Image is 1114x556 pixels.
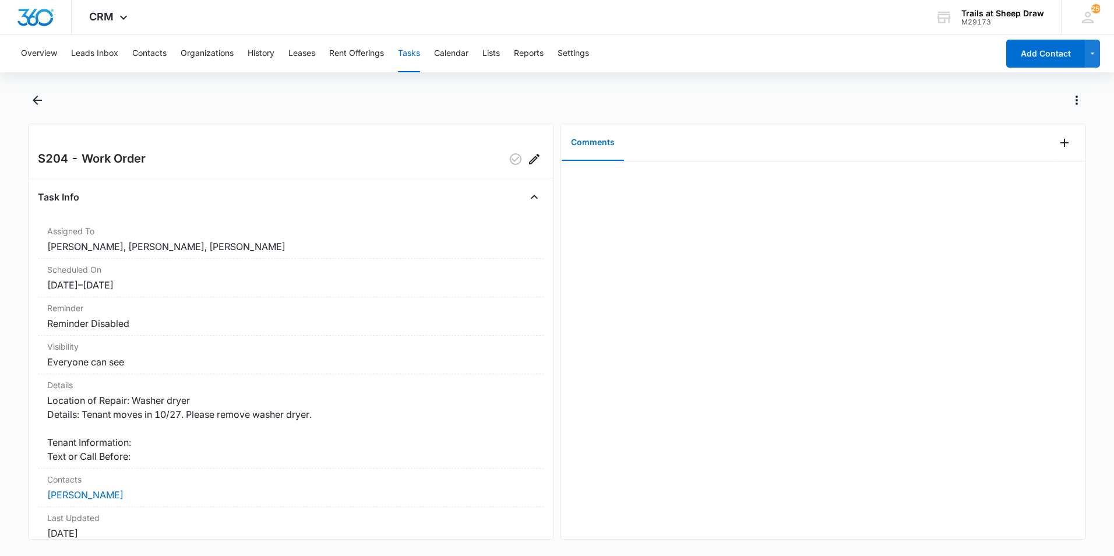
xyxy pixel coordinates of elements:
[38,507,544,546] div: Last Updated[DATE]
[71,35,118,72] button: Leads Inbox
[47,263,534,276] dt: Scheduled On
[181,35,234,72] button: Organizations
[329,35,384,72] button: Rent Offerings
[47,225,534,237] dt: Assigned To
[21,35,57,72] button: Overview
[961,9,1044,18] div: account name
[1055,133,1074,152] button: Add Comment
[47,473,534,485] dt: Contacts
[482,35,500,72] button: Lists
[38,469,544,507] div: Contacts[PERSON_NAME]
[47,240,534,254] dd: [PERSON_NAME], [PERSON_NAME], [PERSON_NAME]
[47,393,534,463] dd: Location of Repair: Washer dryer Details: Tenant moves in 10/27. Please remove washer dryer. Tena...
[562,125,624,161] button: Comments
[38,220,544,259] div: Assigned To[PERSON_NAME], [PERSON_NAME], [PERSON_NAME]
[47,512,534,524] dt: Last Updated
[38,374,544,469] div: DetailsLocation of Repair: Washer dryer Details: Tenant moves in 10/27. Please remove washer drye...
[28,91,46,110] button: Back
[248,35,274,72] button: History
[558,35,589,72] button: Settings
[38,259,544,297] div: Scheduled On[DATE]–[DATE]
[1006,40,1085,68] button: Add Contact
[38,336,544,374] div: VisibilityEveryone can see
[47,278,534,292] dd: [DATE] – [DATE]
[47,379,534,391] dt: Details
[47,316,534,330] dd: Reminder Disabled
[434,35,468,72] button: Calendar
[525,188,544,206] button: Close
[38,190,79,204] h4: Task Info
[1091,4,1101,13] span: 259
[89,10,114,23] span: CRM
[47,302,534,314] dt: Reminder
[132,35,167,72] button: Contacts
[1091,4,1101,13] div: notifications count
[38,297,544,336] div: ReminderReminder Disabled
[47,526,534,540] dd: [DATE]
[47,340,534,353] dt: Visibility
[38,150,146,168] h2: S204 - Work Order
[961,18,1044,26] div: account id
[47,489,124,501] a: [PERSON_NAME]
[398,35,420,72] button: Tasks
[288,35,315,72] button: Leases
[525,150,544,168] button: Edit
[514,35,544,72] button: Reports
[47,355,534,369] dd: Everyone can see
[1067,91,1086,110] button: Actions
